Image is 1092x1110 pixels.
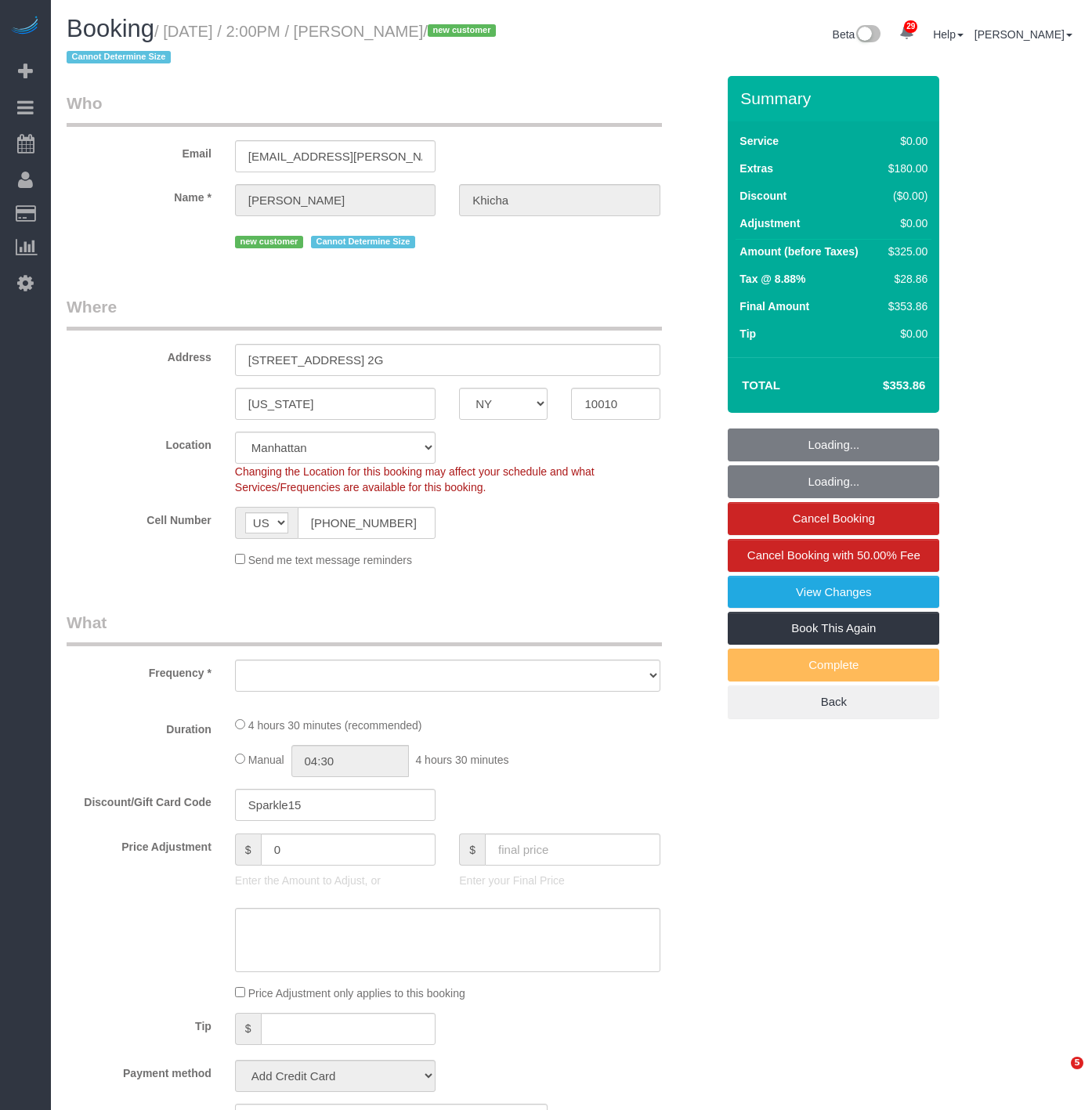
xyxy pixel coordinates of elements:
p: Enter the Amount to Adjust, or [235,873,436,888]
legend: Where [67,295,662,331]
div: $353.86 [882,298,927,314]
h4: $353.86 [836,379,925,392]
a: View Changes [728,576,939,609]
div: $0.00 [882,326,927,342]
label: Cell Number [55,507,223,528]
span: new customer [428,24,496,37]
a: Beta [833,28,881,41]
a: Book This Again [728,612,939,645]
input: final price [485,833,660,866]
small: / [DATE] / 2:00PM / [PERSON_NAME] [67,23,501,67]
a: 29 [891,16,922,50]
a: [PERSON_NAME] [974,28,1072,41]
span: 29 [904,20,917,33]
span: Booking [67,15,154,42]
span: Cannot Determine Size [311,236,415,248]
span: 4 hours 30 minutes (recommended) [248,719,422,732]
input: Cell Number [298,507,436,539]
label: Service [739,133,779,149]
span: Send me text message reminders [248,554,412,566]
input: Zip Code [571,388,660,420]
label: Location [55,432,223,453]
span: $ [459,833,485,866]
div: $180.00 [882,161,927,176]
img: Automaid Logo [9,16,41,38]
span: Price Adjustment only applies to this booking [248,987,465,1000]
span: $ [235,833,261,866]
div: ($0.00) [882,188,927,204]
h3: Summary [740,89,931,107]
strong: Total [742,378,780,392]
span: 5 [1071,1057,1083,1069]
span: Cancel Booking with 50.00% Fee [747,548,920,562]
label: Frequency * [55,660,223,681]
label: Extras [739,161,773,176]
label: Tip [55,1013,223,1034]
legend: What [67,611,662,646]
label: Discount/Gift Card Code [55,789,223,810]
label: Address [55,344,223,365]
label: Duration [55,716,223,737]
label: Price Adjustment [55,833,223,855]
input: Last Name [459,184,660,216]
label: Email [55,140,223,161]
div: $0.00 [882,133,927,149]
div: $28.86 [882,271,927,287]
div: $0.00 [882,215,927,231]
span: Manual [248,754,284,766]
label: Discount [739,188,786,204]
p: Enter your Final Price [459,873,660,888]
legend: Who [67,92,662,127]
span: $ [235,1013,261,1045]
span: 4 hours 30 minutes [415,754,508,766]
label: Payment method [55,1060,223,1081]
input: First Name [235,184,436,216]
span: Changing the Location for this booking may affect your schedule and what Services/Frequencies are... [235,465,595,494]
a: Cancel Booking [728,502,939,535]
div: $325.00 [882,244,927,259]
label: Adjustment [739,215,800,231]
img: New interface [855,25,880,45]
input: Email [235,140,436,172]
a: Back [728,685,939,718]
label: Amount (before Taxes) [739,244,858,259]
a: Help [933,28,964,41]
label: Tip [739,326,756,342]
label: Final Amount [739,298,809,314]
input: City [235,388,436,420]
label: Name * [55,184,223,205]
a: Cancel Booking with 50.00% Fee [728,539,939,572]
iframe: Intercom live chat [1039,1057,1076,1094]
span: Cannot Determine Size [67,51,171,63]
label: Tax @ 8.88% [739,271,805,287]
span: new customer [235,236,303,248]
